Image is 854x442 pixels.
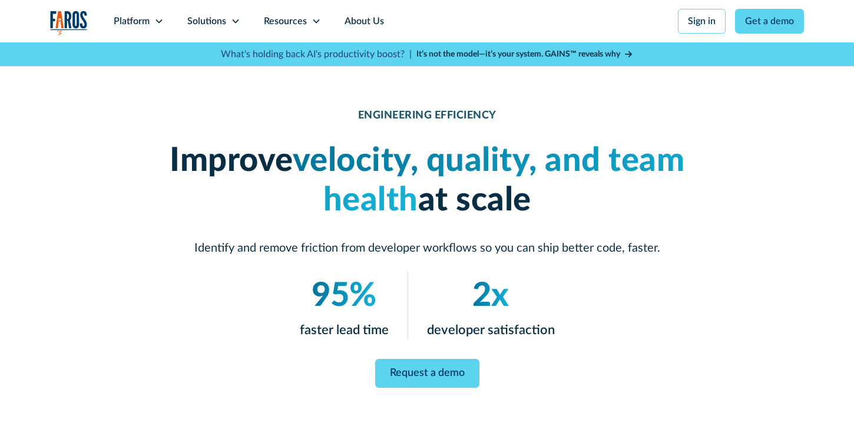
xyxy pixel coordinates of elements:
[187,14,226,28] div: Solutions
[114,14,150,28] div: Platform
[144,239,710,257] p: Identify and remove friction from developer workflows so you can ship better code, faster.
[375,359,479,388] a: Request a demo
[50,11,88,35] img: Logo of the analytics and reporting company Faros.
[264,14,307,28] div: Resources
[735,9,804,34] a: Get a demo
[312,279,376,312] em: 95%
[358,110,496,123] div: ENGINEERING EFFICIENCY
[416,48,633,61] a: It’s not the model—it’s your system. GAINS™ reveals why
[293,144,685,217] em: velocity, quality, and team health
[144,141,710,220] h1: Improve at scale
[678,9,726,34] a: Sign in
[427,321,555,340] p: developer satisfaction
[50,11,88,35] a: home
[472,279,509,312] em: 2x
[300,321,389,340] p: faster lead time
[221,47,412,61] p: What's holding back AI's productivity boost? |
[416,50,620,58] strong: It’s not the model—it’s your system. GAINS™ reveals why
